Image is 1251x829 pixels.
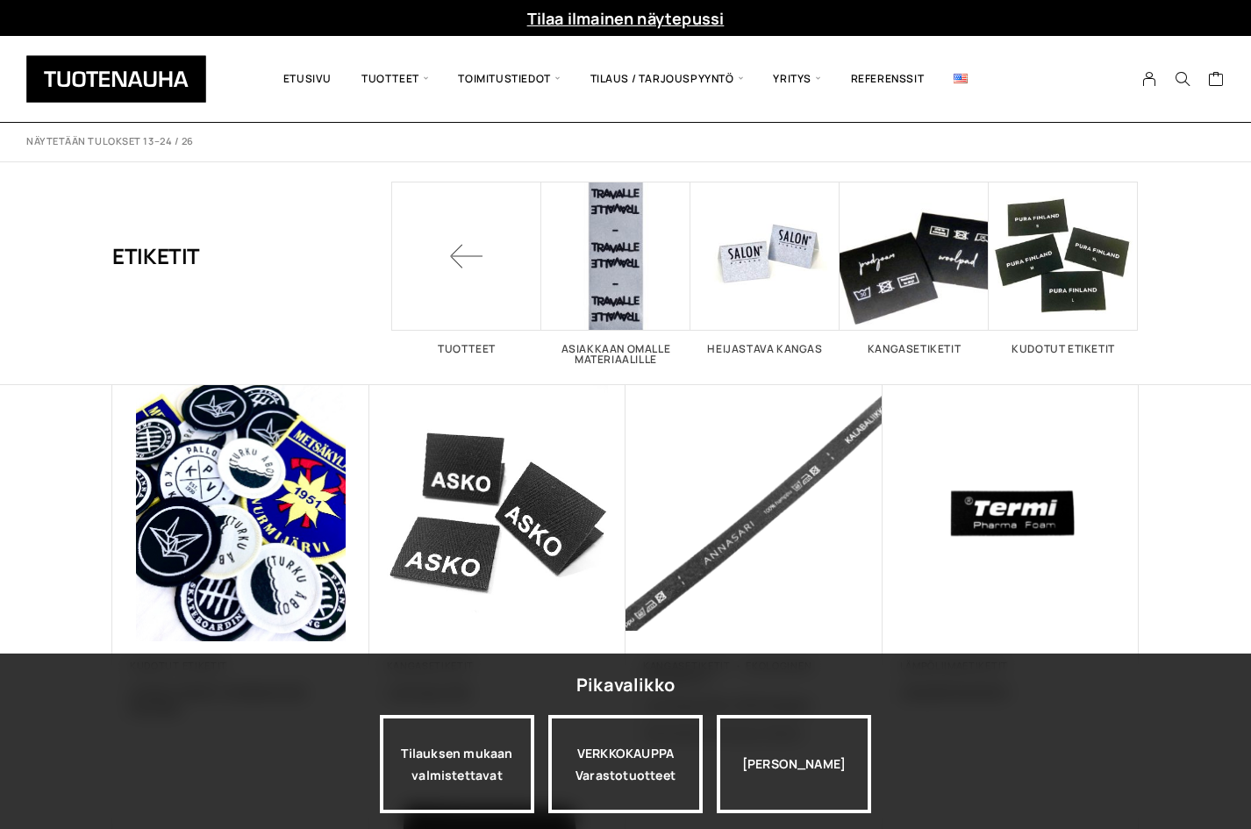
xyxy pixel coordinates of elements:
[392,182,541,354] a: Tuotteet
[1166,71,1199,87] button: Search
[836,49,940,109] a: Referenssit
[690,182,840,354] a: Visit product category Heijastava kangas
[1208,70,1225,91] a: Cart
[26,55,206,103] img: Tuotenauha Oy
[576,669,675,701] div: Pikavalikko
[758,49,835,109] span: Yritys
[989,182,1138,354] a: Visit product category Kudotut etiketit
[548,715,703,813] div: VERKKOKAUPPA Varastotuotteet
[347,49,443,109] span: Tuotteet
[541,182,690,365] a: Visit product category Asiakkaan omalle materiaalille
[548,715,703,813] a: VERKKOKAUPPAVarastotuotteet
[268,49,347,109] a: Etusivu
[527,8,725,29] a: Tilaa ilmainen näytepussi
[112,182,200,331] h1: Etiketit
[1133,71,1167,87] a: My Account
[954,74,968,83] img: English
[989,344,1138,354] h2: Kudotut etiketit
[717,715,871,813] div: [PERSON_NAME]
[840,344,989,354] h2: Kangasetiketit
[380,715,534,813] a: Tilauksen mukaan valmistettavat
[26,135,194,148] p: Näytetään tulokset 13–24 / 26
[840,182,989,354] a: Visit product category Kangasetiketit
[575,49,759,109] span: Tilaus / Tarjouspyyntö
[443,49,575,109] span: Toimitustiedot
[541,344,690,365] h2: Asiakkaan omalle materiaalille
[690,344,840,354] h2: Heijastava kangas
[392,344,541,354] h2: Tuotteet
